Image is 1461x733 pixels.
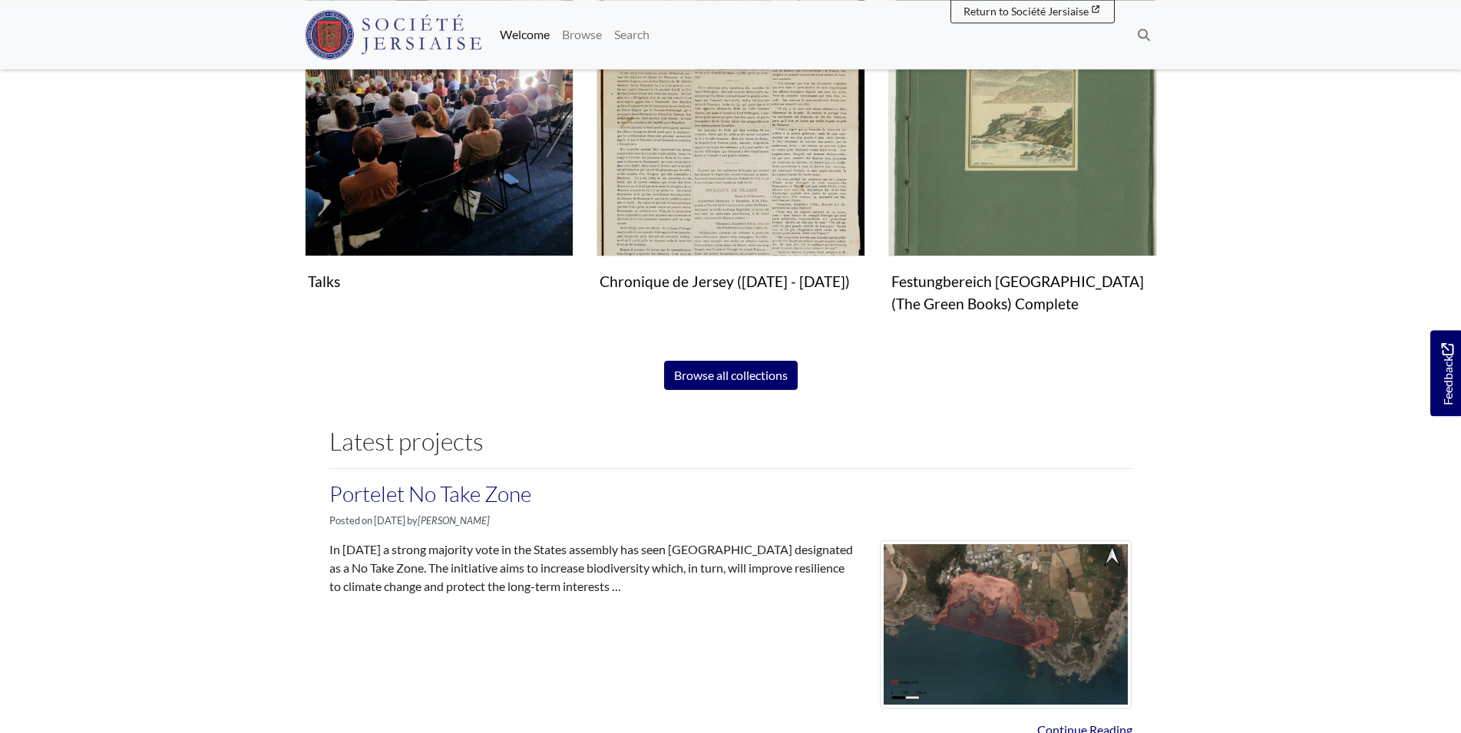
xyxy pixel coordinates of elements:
[1430,330,1461,416] a: Would you like to provide feedback?
[329,480,531,507] a: Portelet No Take Zone
[305,10,482,59] img: Société Jersiaise
[418,514,490,527] em: [PERSON_NAME]
[329,513,1132,528] p: Posted on [DATE] by
[494,19,556,50] a: Welcome
[305,6,482,63] a: Société Jersiaise logo
[329,427,1132,456] h2: Latest projects
[329,540,857,596] p: In [DATE] a strong majority vote in the States assembly has seen [GEOGRAPHIC_DATA] designated as ...
[556,19,608,50] a: Browse
[664,361,798,390] a: Browse all collections
[964,5,1089,18] span: Return to Société Jersiaise
[1438,342,1456,404] span: Feedback
[608,19,656,50] a: Search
